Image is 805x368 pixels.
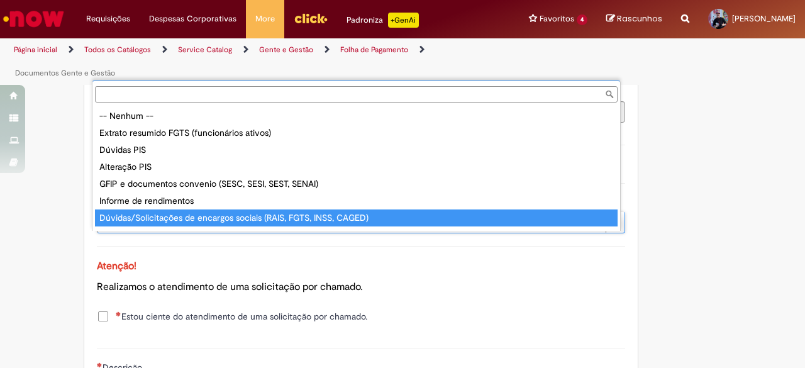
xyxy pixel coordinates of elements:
div: Dúvidas/Solicitações de encargos sociais (RAIS, FGTS, INSS, CAGED) [95,209,618,226]
div: Informe de rendimentos [95,192,618,209]
div: Demonstrativos de Pagamento [95,226,618,243]
div: Extrato resumido FGTS (funcionários ativos) [95,125,618,142]
div: -- Nenhum -- [95,108,618,125]
div: Dúvidas PIS [95,142,618,159]
ul: Tipo de solicitação [92,105,620,231]
div: GFIP e documentos convenio (SESC, SESI, SEST, SENAI) [95,176,618,192]
div: Alteração PIS [95,159,618,176]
